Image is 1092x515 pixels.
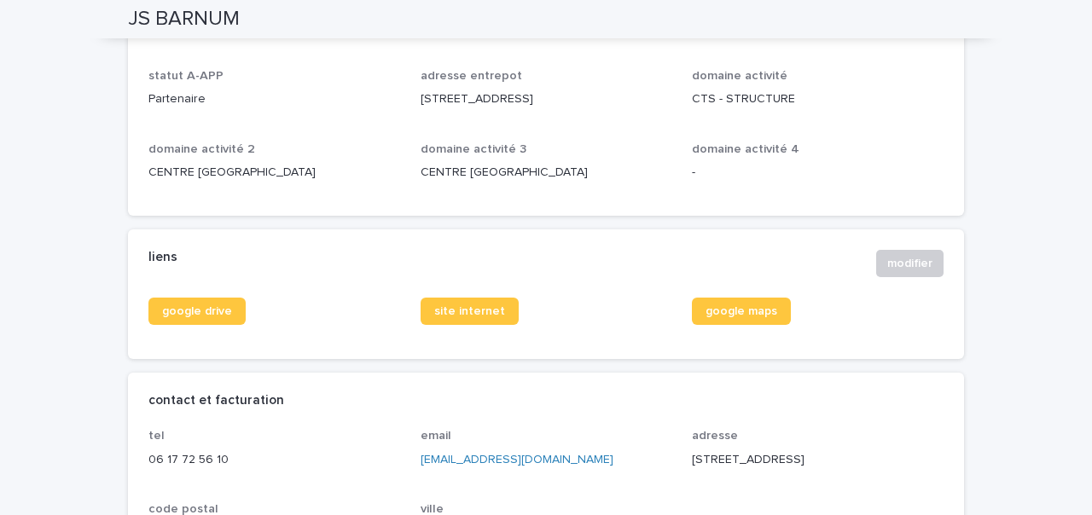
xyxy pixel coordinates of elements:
span: site internet [434,305,505,317]
p: 06 17 72 56 10 [148,451,400,469]
p: CTS - STRUCTURE [692,90,944,108]
p: [STREET_ADDRESS] [421,90,672,108]
span: tel [148,430,165,442]
p: Partenaire [148,90,400,108]
span: code postal [148,503,218,515]
span: domaine activité 2 [148,143,255,155]
span: domaine activité 3 [421,143,526,155]
span: google maps [706,305,777,317]
span: adresse entrepot [421,70,522,82]
h2: contact et facturation [148,393,284,408]
p: [STREET_ADDRESS] [692,451,944,469]
span: ville [421,503,444,515]
p: - [692,164,944,182]
button: modifier [876,250,944,277]
span: domaine activité 4 [692,143,799,155]
span: email [421,430,451,442]
p: CENTRE [GEOGRAPHIC_DATA] [421,164,672,182]
span: statut A-APP [148,70,224,82]
span: modifier [887,255,932,272]
span: adresse [692,430,738,442]
a: [EMAIL_ADDRESS][DOMAIN_NAME] [421,454,613,466]
span: google drive [162,305,232,317]
a: google drive [148,298,246,325]
h2: JS BARNUM [128,7,240,32]
h2: liens [148,250,177,265]
a: google maps [692,298,791,325]
p: CENTRE [GEOGRAPHIC_DATA] [148,164,400,182]
a: site internet [421,298,519,325]
span: domaine activité [692,70,787,82]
